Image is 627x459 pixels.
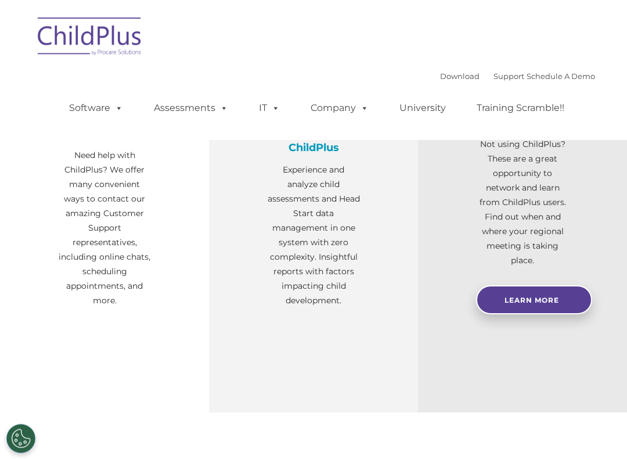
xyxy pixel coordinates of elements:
[465,96,576,120] a: Training Scramble!!
[527,71,595,81] a: Schedule A Demo
[493,71,524,81] a: Support
[247,96,291,120] a: IT
[32,9,148,67] img: ChildPlus by Procare Solutions
[6,424,35,453] button: Cookies Settings
[58,148,151,308] p: Need help with ChildPlus? We offer many convenient ways to contact our amazing Customer Support r...
[267,163,360,308] p: Experience and analyze child assessments and Head Start data management in one system with zero c...
[299,96,380,120] a: Company
[57,96,135,120] a: Software
[388,96,457,120] a: University
[476,285,592,314] a: Learn More
[142,96,240,120] a: Assessments
[505,296,559,304] span: Learn More
[476,137,569,268] p: Not using ChildPlus? These are a great opportunity to network and learn from ChildPlus users. Fin...
[440,71,480,81] a: Download
[440,71,595,81] font: |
